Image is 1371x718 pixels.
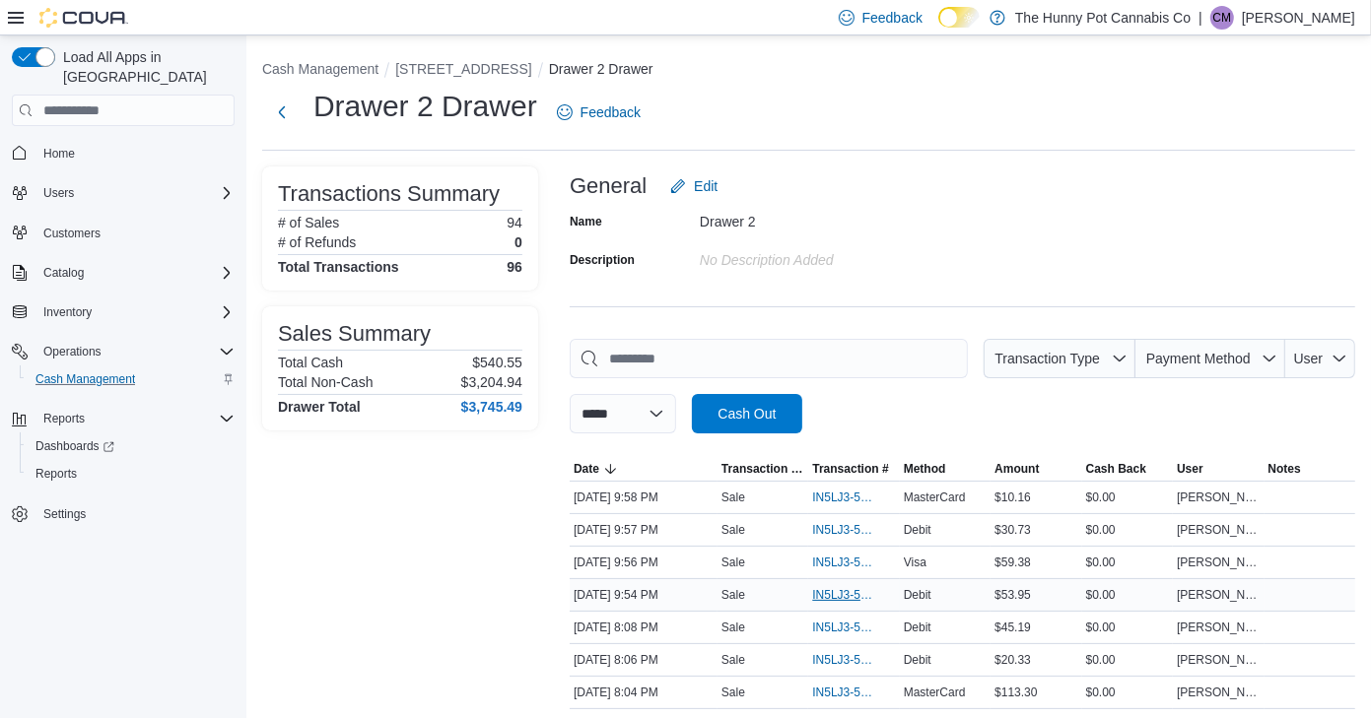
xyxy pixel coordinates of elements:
span: Load All Apps in [GEOGRAPHIC_DATA] [55,47,235,87]
span: IN5LJ3-5951029 [812,685,875,700]
span: Date [574,461,599,477]
span: IN5LJ3-5951985 [812,555,875,570]
button: Users [4,179,242,207]
span: IN5LJ3-5951997 [812,490,875,505]
p: [PERSON_NAME] [1242,6,1355,30]
button: Inventory [4,298,242,326]
label: Description [570,252,635,268]
div: $0.00 [1082,518,1173,542]
span: Reports [28,462,235,486]
span: Home [35,140,235,164]
span: IN5LJ3-5951971 [812,587,875,603]
span: Dark Mode [938,28,939,29]
p: The Hunny Pot Cannabis Co [1015,6,1191,30]
span: Reports [43,411,85,426]
button: Users [35,181,82,205]
div: $0.00 [1082,616,1173,639]
label: Name [570,214,602,229]
span: Method [904,461,946,477]
span: IN5LJ3-5951058 [812,620,875,635]
div: [DATE] 9:57 PM [570,518,718,542]
span: Amount [994,461,1039,477]
span: Notes [1268,461,1301,477]
p: 0 [514,234,522,250]
span: Feedback [581,102,641,122]
span: Transaction Type [721,461,804,477]
span: MasterCard [904,490,966,505]
p: Sale [721,522,745,538]
div: [DATE] 9:56 PM [570,551,718,574]
button: Reports [4,405,242,432]
span: $45.19 [994,620,1031,635]
span: Reports [35,407,235,430]
button: Cash Back [1082,457,1173,481]
div: $0.00 [1082,486,1173,509]
span: Cash Back [1086,461,1146,477]
button: User [1173,457,1264,481]
span: [PERSON_NAME] [1177,620,1260,635]
span: Cash Management [28,367,235,391]
h6: # of Refunds [278,234,356,250]
span: $10.16 [994,490,1031,505]
button: Next [262,93,302,132]
button: User [1285,339,1355,378]
span: Settings [43,506,86,522]
span: CM [1213,6,1232,30]
button: Notes [1265,457,1355,481]
div: Corrin Marier [1210,6,1234,30]
p: $3,204.94 [461,374,522,390]
a: Dashboards [20,432,242,460]
span: $59.38 [994,555,1031,570]
span: [PERSON_NAME] [1177,587,1260,603]
h4: 96 [507,259,522,275]
p: Sale [721,490,745,505]
button: Cash Management [20,365,242,393]
span: [PERSON_NAME] [1177,490,1260,505]
span: IN5LJ3-5951045 [812,652,875,668]
span: IN5LJ3-5951991 [812,522,875,538]
h6: Total Cash [278,355,343,370]
h6: # of Sales [278,215,339,230]
button: IN5LJ3-5951058 [812,616,895,639]
input: Dark Mode [938,7,980,28]
span: Reports [35,466,77,482]
button: IN5LJ3-5951029 [812,681,895,704]
span: [PERSON_NAME] [1177,555,1260,570]
div: [DATE] 9:58 PM [570,486,718,509]
div: No Description added [700,244,964,268]
span: Visa [904,555,926,570]
h3: General [570,174,647,198]
p: Sale [721,652,745,668]
span: Cash Out [718,404,776,424]
p: 94 [507,215,522,230]
span: $53.95 [994,587,1031,603]
a: Home [35,142,83,165]
a: Settings [35,502,94,526]
div: Drawer 2 [700,206,964,229]
p: | [1199,6,1202,30]
span: User [1177,461,1203,477]
p: Sale [721,685,745,700]
span: Payment Method [1146,351,1251,366]
button: Transaction Type [718,457,808,481]
div: [DATE] 8:04 PM [570,681,718,704]
span: Operations [35,340,235,363]
button: Customers [4,219,242,247]
span: Transaction Type [994,351,1100,366]
h1: Drawer 2 Drawer [313,87,537,126]
nav: Complex example [12,130,235,579]
p: Sale [721,620,745,635]
h6: Total Non-Cash [278,374,374,390]
div: $0.00 [1082,681,1173,704]
span: Settings [35,501,235,526]
button: Method [900,457,991,481]
a: Dashboards [28,434,122,458]
span: Catalog [43,265,84,281]
button: Settings [4,499,242,528]
span: Debit [904,620,931,635]
button: Operations [4,338,242,365]
p: Sale [721,587,745,603]
a: Feedback [549,93,649,132]
span: Users [35,181,235,205]
span: Dashboards [28,434,235,458]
